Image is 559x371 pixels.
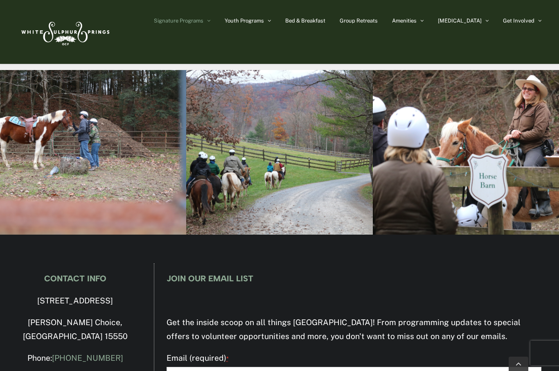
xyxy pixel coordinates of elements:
span: Get Involved [503,18,534,23]
span: Youth Programs [225,18,264,23]
img: White Sulphur Springs Logo [18,13,112,51]
span: Signature Programs [154,18,203,23]
h4: JOIN OUR EMAIL LIST [167,274,541,283]
span: Amenities [392,18,417,23]
abbr: required [226,355,229,362]
span: Group Retreats [340,18,378,23]
span: [MEDICAL_DATA] [438,18,482,23]
label: Email (required) [167,351,541,366]
h4: CONTACT INFO [18,274,133,283]
p: Phone: [18,351,133,365]
span: Bed & Breakfast [285,18,325,23]
p: [STREET_ADDRESS] [18,294,133,308]
p: [PERSON_NAME] Choice, [GEOGRAPHIC_DATA] 15550 [18,316,133,344]
p: Get the inside scoop on all things [GEOGRAPHIC_DATA]! From programming updates to special offers ... [167,316,541,344]
a: [PHONE_NUMBER] [52,353,123,362]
